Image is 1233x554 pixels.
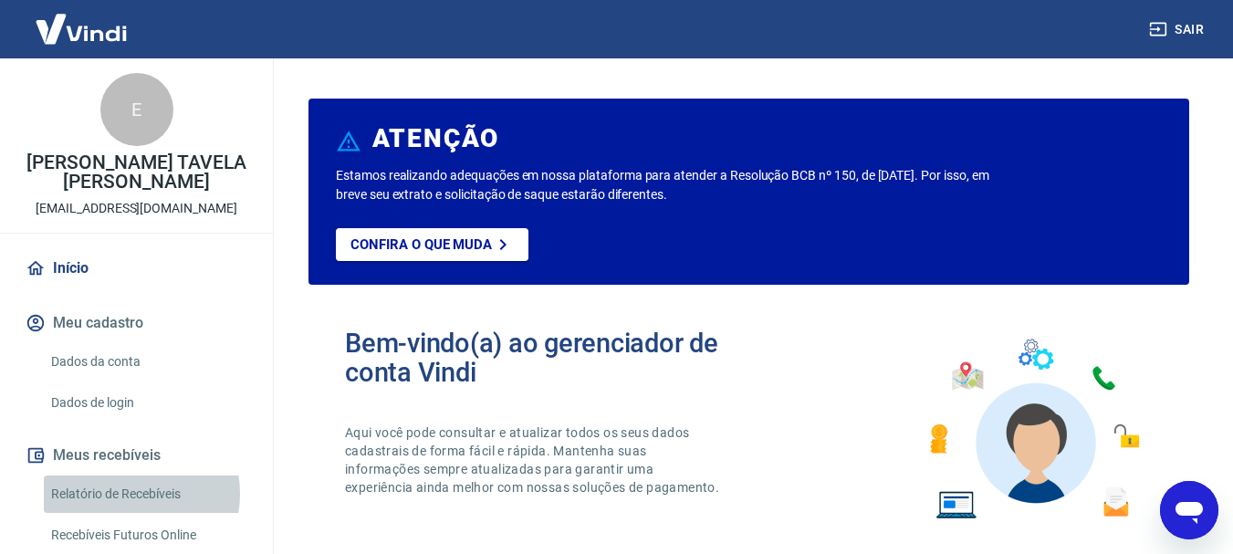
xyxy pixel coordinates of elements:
a: Dados da conta [44,343,251,381]
p: Aqui você pode consultar e atualizar todos os seus dados cadastrais de forma fácil e rápida. Mant... [345,423,723,497]
p: [EMAIL_ADDRESS][DOMAIN_NAME] [36,199,237,218]
a: Recebíveis Futuros Online [44,517,251,554]
div: E [100,73,173,146]
h2: Bem-vindo(a) ao gerenciador de conta Vindi [345,329,749,387]
img: Imagem de um avatar masculino com diversos icones exemplificando as funcionalidades do gerenciado... [914,329,1153,530]
p: Estamos realizando adequações em nossa plataforma para atender a Resolução BCB nº 150, de [DATE].... [336,166,997,204]
button: Meus recebíveis [22,435,251,476]
a: Confira o que muda [336,228,528,261]
p: Confira o que muda [350,236,492,253]
p: [PERSON_NAME] TAVELA [PERSON_NAME] [15,153,258,192]
button: Sair [1145,13,1211,47]
iframe: Botão para abrir a janela de mensagens [1160,481,1218,539]
a: Dados de login [44,384,251,422]
a: Início [22,248,251,288]
button: Meu cadastro [22,303,251,343]
h6: ATENÇÃO [372,130,499,148]
a: Relatório de Recebíveis [44,476,251,513]
img: Vindi [22,1,141,57]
